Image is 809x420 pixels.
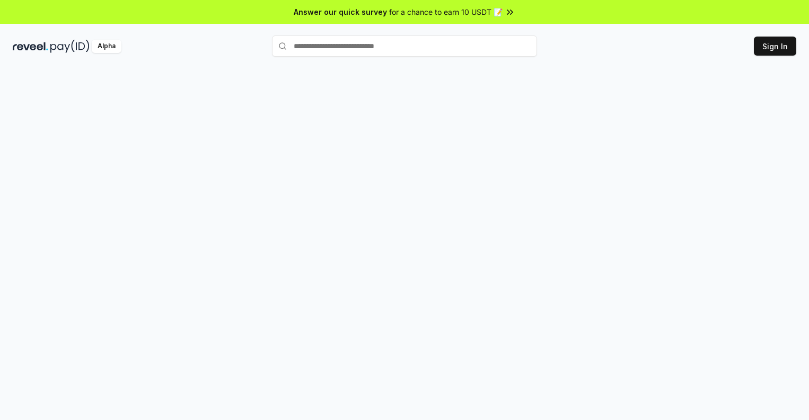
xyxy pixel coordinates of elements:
[92,40,121,53] div: Alpha
[50,40,90,53] img: pay_id
[754,37,796,56] button: Sign In
[294,6,387,17] span: Answer our quick survey
[389,6,503,17] span: for a chance to earn 10 USDT 📝
[13,40,48,53] img: reveel_dark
